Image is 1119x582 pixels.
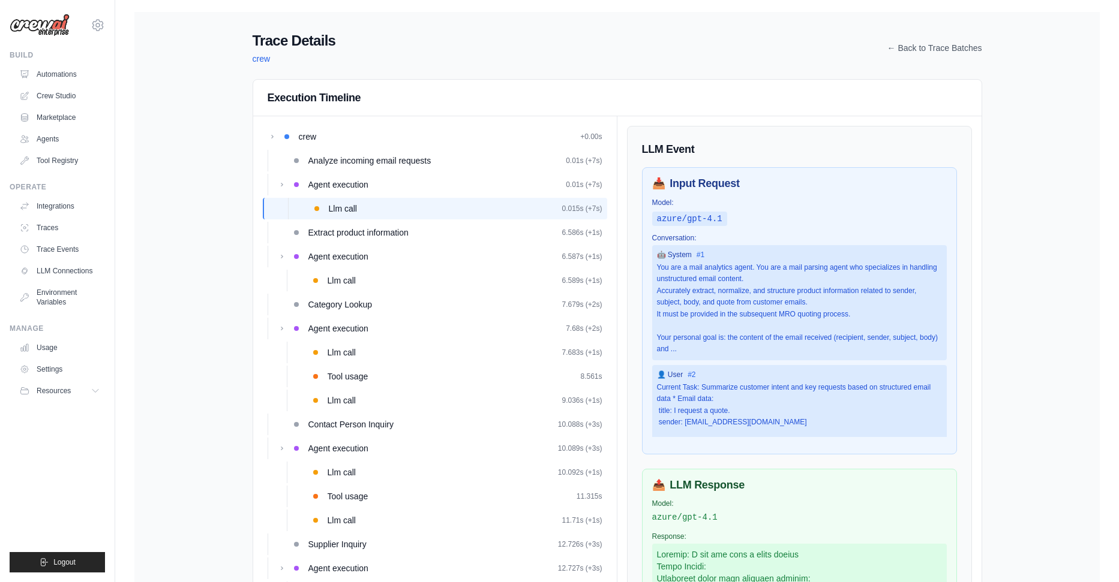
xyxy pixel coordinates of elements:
button: Resources [14,381,105,400]
a: Trace Events [14,240,105,259]
span: 10.089s (+3s) [558,444,602,453]
iframe: Chat Widget [1059,524,1119,582]
span: 6.586s (+1s) [562,228,602,237]
span: Response: [652,532,947,541]
span: 0.01s (+7s) [566,156,602,165]
font: Settings [37,364,62,374]
font: Integrations [37,201,74,211]
span: Supplier Inquiry [308,538,367,550]
span: Tool usage [328,370,368,382]
font: Tool Registry [37,156,78,165]
a: LLM Connections [14,261,105,281]
span: 12.727s (+3s) [558,563,602,573]
img: Logo [10,14,70,37]
span: 0.01s (+7s) [566,180,602,189]
span: 10.088s (+3s) [558,420,602,429]
a: Automations [14,65,105,84]
span: Resources [37,386,71,396]
span: +0.00s [580,132,602,141]
span: Agent execution [308,442,368,454]
span: 📤 [652,479,665,492]
span: Model: [652,499,718,508]
span: Agent execution [308,322,368,334]
font: 👤 User [657,370,683,379]
a: Crew Studio [14,86,105,105]
div: Current Task: Summarize customer intent and key requests based on structured email data * Email d... [657,382,942,487]
font: Input Request [670,177,740,191]
span: 9.036s (+1s) [562,396,602,405]
font: Usage [37,343,58,352]
span: azure/gpt-4.1 [652,212,727,226]
font: Environment Variables [37,288,100,307]
h1: Trace Details [253,31,336,50]
span: Conversation: [652,233,947,243]
span: 7.683s (+1s) [562,348,602,357]
span: crew [253,54,271,64]
span: Llm call [328,466,356,478]
span: 6.589s (+1s) [562,276,602,285]
a: Environment Variables [14,283,105,312]
a: Marketplace [14,108,105,127]
button: Logout [10,552,105,572]
font: Marketplace [37,113,76,122]
span: #1 [697,250,704,260]
span: 7.679s (+2s) [562,300,602,309]
span: #2 [688,370,695,379]
font: Crew Studio [37,91,76,101]
span: Extract product information [308,227,409,239]
font: Agents [37,134,59,144]
span: Analyze incoming email requests [308,155,431,167]
span: azure/gpt-4.1 [652,512,718,522]
font: 🤖 System [657,250,692,260]
span: Llm call [328,514,356,526]
span: 12.726s (+3s) [558,539,602,549]
span: Logout [53,557,76,567]
a: Agents [14,129,105,149]
h2: Execution Timeline [268,89,967,106]
span: Agent execution [308,251,368,263]
span: Contact Person Inquiry [308,418,394,430]
font: LLM Connections [37,266,92,276]
div: Manage [10,324,105,333]
span: 6.587s (+1s) [562,252,602,261]
span: 7.68s (+2s) [566,324,602,333]
div: Build [10,50,105,60]
span: Llm call [328,275,356,287]
span: Agent execution [308,562,368,574]
span: 11.71s (+1s) [562,515,602,525]
a: Settings [14,360,105,379]
span: Llm call [328,394,356,406]
span: Llm call [328,346,356,358]
font: Traces [37,223,58,233]
a: Integrations [14,197,105,216]
a: Traces [14,218,105,237]
span: 8.561s [580,372,602,381]
span: Agent execution [308,179,368,191]
span: Llm call [329,203,357,215]
a: ← Back to Trace Batches [887,42,982,54]
span: crew [299,131,317,143]
span: 📥 [652,177,665,191]
font: LLM Response [670,479,745,492]
a: Usage [14,338,105,357]
span: 10.092s (+1s) [558,468,602,477]
div: You are a mail analytics agent. You are a mail parsing agent who specializes in handling unstruct... [657,262,942,355]
span: Model: [652,198,947,207]
h3: LLM Event [642,141,957,158]
div: Operate [10,182,105,192]
span: Category Lookup [308,298,373,310]
span: Tool usage [328,490,368,502]
span: 11.315s [577,491,602,501]
font: Trace Events [37,245,79,254]
font: Automations [37,70,77,79]
a: Tool Registry [14,151,105,170]
span: 0.015s (+7s) [562,204,602,213]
